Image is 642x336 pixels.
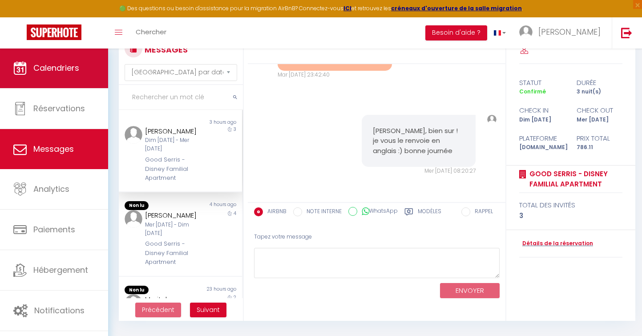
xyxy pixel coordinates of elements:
button: Ouvrir le widget de chat LiveChat [7,4,34,30]
div: Dim [DATE] - Mer [DATE] [145,136,206,153]
div: Mer [DATE] - Dim [DATE] [145,221,206,238]
img: ... [125,210,142,228]
div: total des invités [519,200,622,211]
div: Mer [DATE] [571,116,628,124]
div: Plateforme [513,133,571,144]
span: Non lu [125,201,149,210]
div: Good Serris - Disney Familial Apartment [145,155,206,182]
span: Non lu [125,286,149,295]
a: Chercher [129,17,173,49]
label: NOTE INTERNE [302,207,342,217]
input: Rechercher un mot clé [119,85,243,110]
label: RAPPEL [470,207,493,217]
div: [PERSON_NAME] [145,126,206,137]
button: Besoin d'aide ? [425,25,487,40]
a: ICI [343,4,351,12]
div: durée [571,77,628,88]
img: ... [125,126,142,144]
div: Marital [PERSON_NAME] [145,294,206,315]
label: AIRBNB [263,207,287,217]
img: ... [519,25,533,39]
span: Réservations [33,103,85,114]
div: statut [513,77,571,88]
button: Previous [135,303,181,318]
img: ... [487,115,497,124]
div: 3 hours ago [181,119,242,126]
span: 2 [234,294,236,301]
div: 786.11 [571,143,628,152]
div: Prix total [571,133,628,144]
span: Hébergement [33,264,88,275]
div: [DOMAIN_NAME] [513,143,571,152]
button: Next [190,303,226,318]
img: Super Booking [27,24,81,40]
span: Analytics [33,183,69,194]
a: créneaux d'ouverture de la salle migration [391,4,522,12]
span: 4 [234,210,236,217]
div: Dim [DATE] [513,116,571,124]
img: ... [125,294,142,312]
span: Messages [33,143,74,154]
span: [PERSON_NAME] [538,26,601,37]
span: Paiements [33,224,75,235]
span: 3 [234,126,236,133]
div: Good Serris - Disney Familial Apartment [145,239,206,267]
div: 3 nuit(s) [571,88,628,96]
pre: [PERSON_NAME], bien sur ! je vous le renvoie en anglais :) bonne journée [373,126,464,156]
img: logout [621,27,632,38]
div: Tapez votre message [254,226,500,248]
h3: MESSAGES [142,40,188,60]
div: 4 hours ago [181,201,242,210]
a: ... [PERSON_NAME] [513,17,612,49]
a: Détails de la réservation [519,239,593,248]
span: Notifications [34,305,85,316]
div: Mer [DATE] 08:20:27 [362,167,476,175]
label: WhatsApp [357,207,398,217]
div: 23 hours ago [181,286,242,295]
div: Mar [DATE] 23:42:40 [278,71,392,79]
div: [PERSON_NAME] [145,210,206,221]
span: Précédent [142,305,174,314]
button: ENVOYER [440,283,500,299]
a: Good Serris - Disney Familial Apartment [526,169,622,190]
div: 3 [519,211,622,221]
div: check out [571,105,628,116]
span: Calendriers [33,62,79,73]
label: Modèles [418,207,441,219]
span: Chercher [136,27,166,36]
div: check in [513,105,571,116]
span: Confirmé [519,88,546,95]
span: Suivant [197,305,220,314]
